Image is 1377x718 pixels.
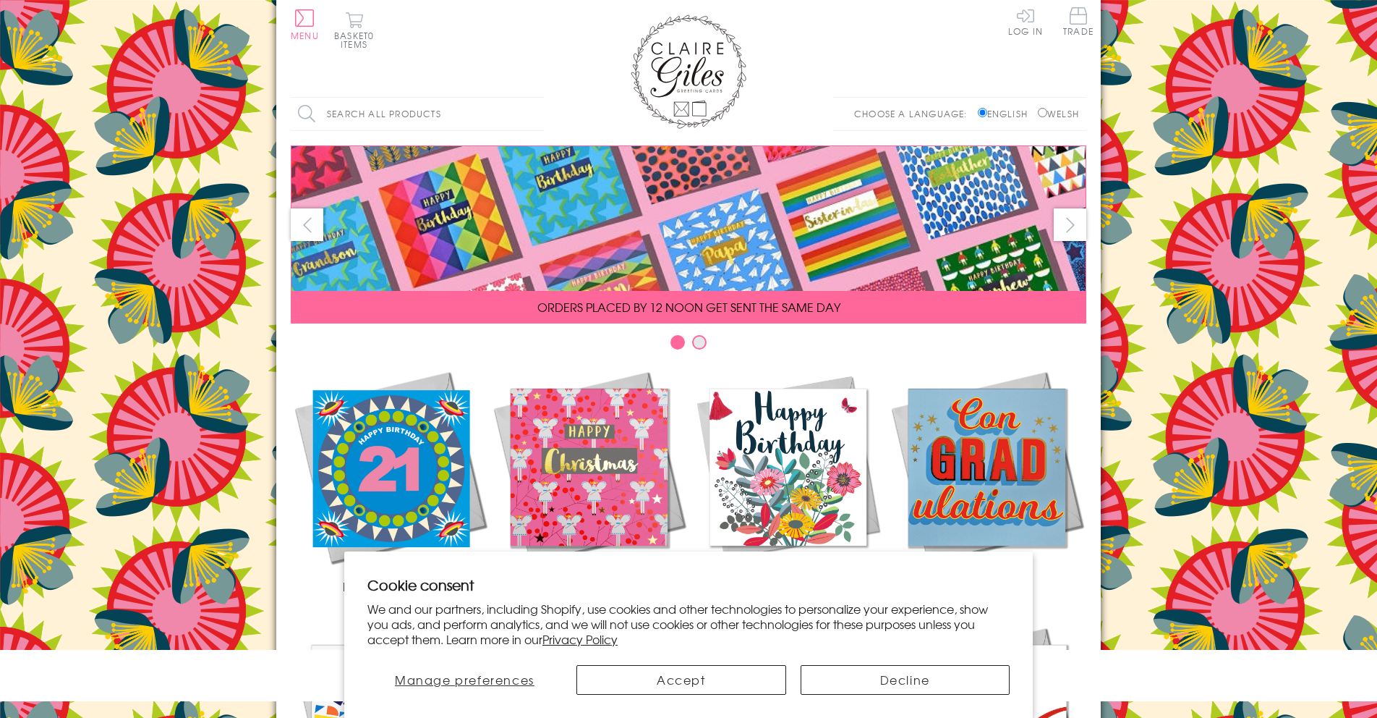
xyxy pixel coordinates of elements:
img: Claire Giles Greetings Cards [631,14,746,129]
label: Welsh [1038,107,1079,120]
a: Trade [1063,7,1093,38]
h2: Cookie consent [367,575,1010,595]
input: Search [529,98,544,130]
button: Basket0 items [334,12,374,48]
span: 0 items [341,29,374,51]
span: ORDERS PLACED BY 12 NOON GET SENT THE SAME DAY [537,298,840,316]
button: Menu [291,9,319,40]
button: Decline [801,665,1010,695]
label: English [978,107,1035,120]
a: Academic [887,368,1086,595]
button: Carousel Page 1 (Current Slide) [670,335,685,350]
a: Log In [1008,7,1043,35]
span: Manage preferences [395,671,534,688]
button: Manage preferences [367,665,562,695]
a: New Releases [291,368,490,595]
button: Carousel Page 2 [692,335,707,350]
input: Search all products [291,98,544,130]
p: We and our partners, including Shopify, use cookies and other technologies to personalize your ex... [367,601,1010,646]
a: Christmas [490,368,688,595]
button: Accept [576,665,786,695]
a: Birthdays [688,368,887,595]
a: Privacy Policy [542,630,618,648]
span: Menu [291,29,319,42]
span: New Releases [343,578,438,595]
p: Choose a language: [854,107,975,120]
button: next [1054,208,1086,241]
div: Carousel Pagination [291,334,1086,357]
span: Trade [1063,7,1093,35]
button: prev [291,208,323,241]
input: English [978,108,987,117]
input: Welsh [1038,108,1047,117]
